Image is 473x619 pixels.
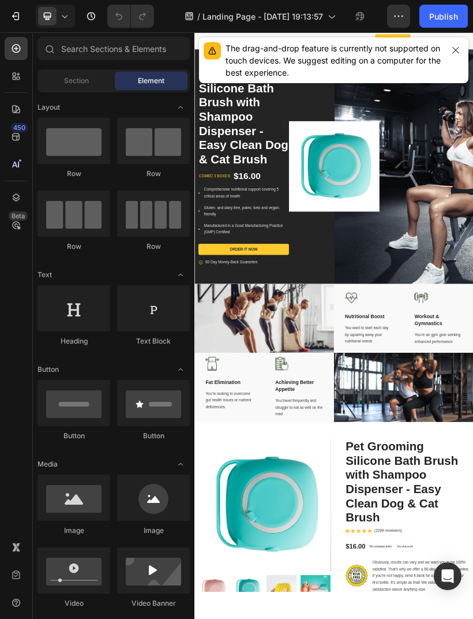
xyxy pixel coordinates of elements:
[37,598,110,609] div: Video
[37,102,60,113] span: Layout
[27,592,156,609] p: 60 Day Money-Back Guarantee
[117,336,190,346] div: Text Block
[37,459,58,469] span: Media
[171,266,190,284] span: Toggle open
[37,525,110,536] div: Image
[138,76,164,86] span: Element
[158,39,428,55] p: Don't miss out on this exclusive [DATE][DATE] deal! Up to 65% off
[171,360,190,379] span: Toggle open
[202,10,323,23] span: Landing Page - [DATE] 19:13:57
[10,379,90,396] p: combo 3 boxes:
[194,21,473,592] iframe: Design area
[37,241,110,252] div: Row
[23,457,233,490] p: Gluten- and dairy-free, paleo, keto and vegan-friendly
[37,336,110,346] div: Heading
[226,42,443,79] div: The drag-and-drop feature is currently not supported on touch devices. We suggest editing on a co...
[37,37,190,60] input: Search Sections & Elements
[434,562,461,590] div: Open Intercom Messenger
[117,241,190,252] div: Row
[197,10,200,23] span: /
[23,501,233,535] p: Manufactured in a Good Manufacturing Practice (GMP) Certified
[23,412,233,445] p: Comprehensive nutritional support covering 5 critical areas of health
[117,598,190,609] div: Video Banner
[96,372,165,401] div: $16.00
[37,364,59,375] span: Button
[419,5,468,28] button: Publish
[37,270,52,280] span: Text
[107,5,154,28] div: Undo/Redo
[429,10,458,23] div: Publish
[9,554,234,582] button: Order It Now
[37,169,110,179] div: Row
[117,431,190,441] div: Button
[171,98,190,117] span: Toggle open
[87,561,156,575] div: Order It Now
[64,76,89,86] span: Section
[171,455,190,473] span: Toggle open
[117,169,190,179] div: Row
[9,114,234,363] h1: Pet Grooming Silicone Bath Brush with Shampoo Dispenser - Easy Clean Dog & Cat Brush
[11,123,28,132] div: 450
[117,525,190,536] div: Image
[37,431,110,441] div: Button
[9,211,28,221] div: Beta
